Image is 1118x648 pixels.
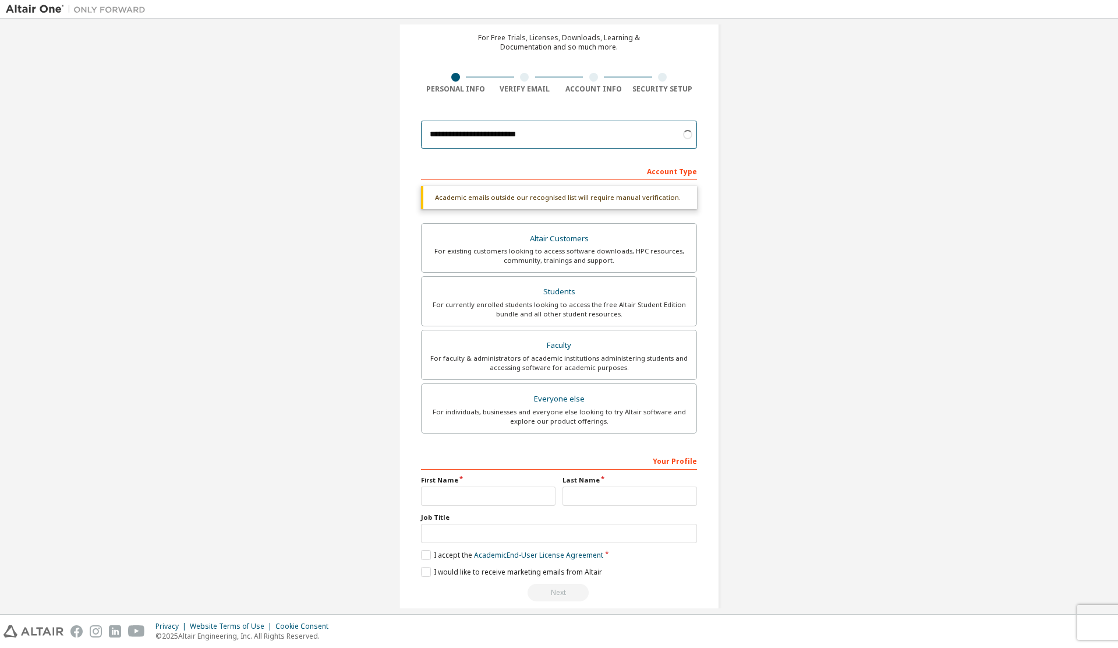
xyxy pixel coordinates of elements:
div: Personal Info [421,84,490,94]
div: Your Profile [421,451,697,470]
div: Cookie Consent [275,622,335,631]
div: Privacy [155,622,190,631]
label: I would like to receive marketing emails from Altair [421,567,602,577]
label: Last Name [562,476,697,485]
img: youtube.svg [128,625,145,638]
label: First Name [421,476,556,485]
div: Academic emails outside our recognised list will require manual verification. [421,186,697,209]
div: Students [429,284,689,300]
div: For currently enrolled students looking to access the free Altair Student Edition bundle and all ... [429,300,689,319]
div: Account Type [421,161,697,180]
div: For existing customers looking to access software downloads, HPC resources, community, trainings ... [429,246,689,265]
img: Altair One [6,3,151,15]
div: For Free Trials, Licenses, Downloads, Learning & Documentation and so much more. [478,33,640,52]
img: linkedin.svg [109,625,121,638]
p: © 2025 Altair Engineering, Inc. All Rights Reserved. [155,631,335,641]
img: instagram.svg [90,625,102,638]
div: For individuals, businesses and everyone else looking to try Altair software and explore our prod... [429,407,689,426]
div: Account Info [559,84,628,94]
div: Everyone else [429,391,689,407]
div: Faculty [429,337,689,354]
div: For faculty & administrators of academic institutions administering students and accessing softwa... [429,354,689,372]
img: altair_logo.svg [3,625,63,638]
a: Academic End-User License Agreement [474,550,603,560]
img: facebook.svg [70,625,83,638]
div: Verify Email [490,84,560,94]
div: Altair Customers [429,231,689,247]
div: Please wait while checking email ... [421,584,697,601]
label: Job Title [421,513,697,522]
label: I accept the [421,550,603,560]
div: Security Setup [628,84,698,94]
div: Create an Altair One Account [465,12,653,26]
div: Website Terms of Use [190,622,275,631]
